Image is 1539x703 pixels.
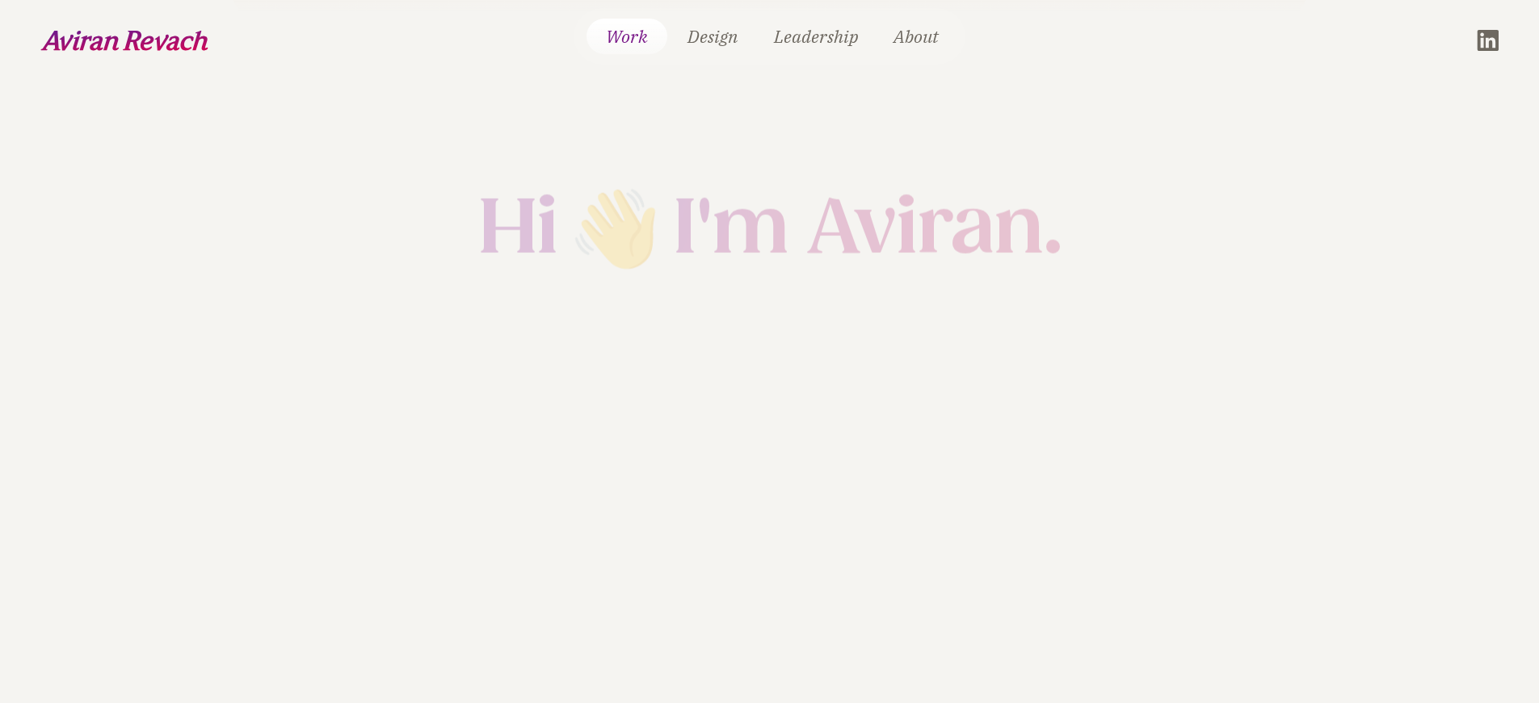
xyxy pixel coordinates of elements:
[674,19,753,54] a: Design
[879,19,952,54] a: About
[557,201,673,253] h2: 👋
[40,30,208,51] img: Aviran Revach
[478,187,557,267] h2: Hi
[40,30,208,51] a: home
[673,187,1062,267] h2: I'm Aviran.
[587,19,667,54] a: Work
[759,19,873,54] a: Leadership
